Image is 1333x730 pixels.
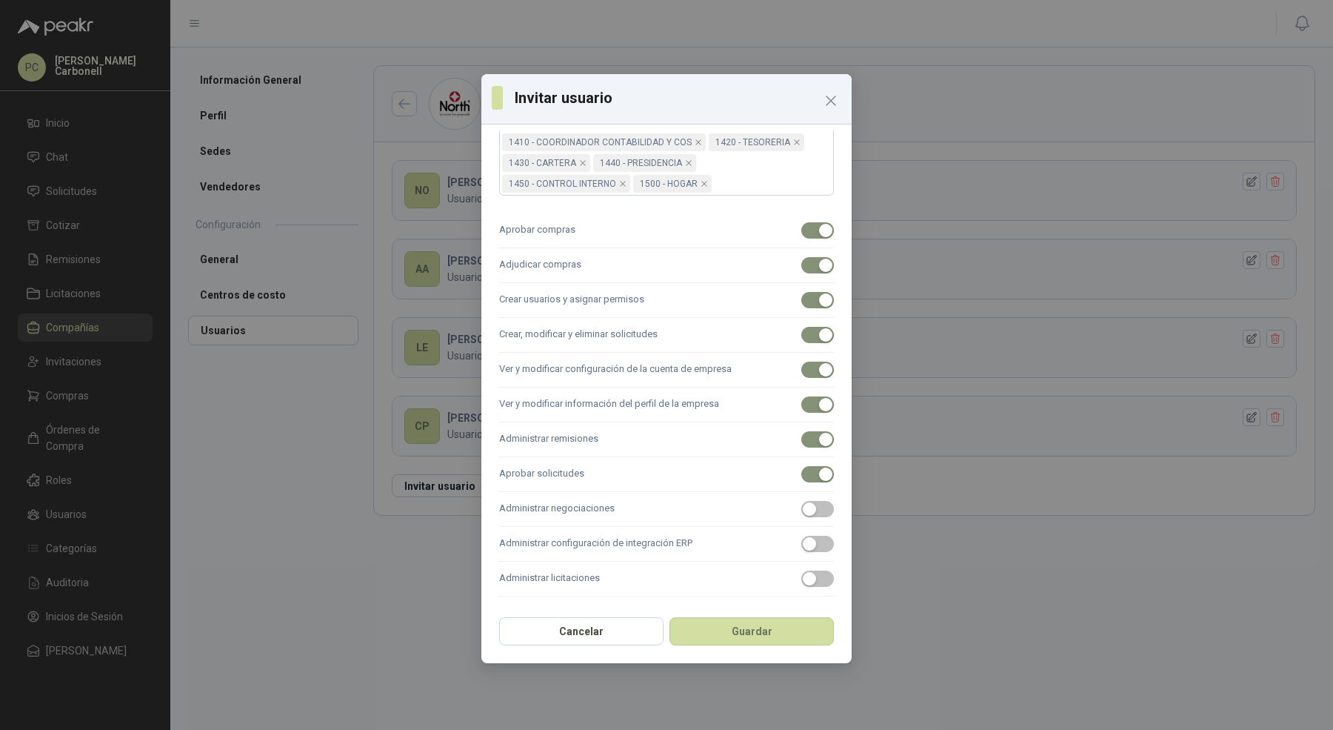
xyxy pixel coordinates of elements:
[633,175,712,193] span: 1500 - HOGAR
[499,527,834,562] label: Administrar configuración de integración ERP
[801,396,834,413] button: Ver y modificar información del perfil de la empresa
[801,327,834,343] button: Crear, modificar y eliminar solicitudes
[515,87,841,109] h3: Invitar usuario
[793,139,801,146] span: close
[801,571,834,587] button: Administrar licitaciones
[600,155,682,171] span: 1440 - PRESIDENCIA
[801,362,834,378] button: Ver y modificar configuración de la cuenta de empresa
[499,213,834,248] label: Aprobar compras
[509,155,576,171] span: 1430 - CARTERA
[499,248,834,283] label: Adjudicar compras
[509,176,616,192] span: 1450 - CONTROL INTERNO
[499,457,834,492] label: Aprobar solicitudes
[715,134,790,150] span: 1420 - TESORERIA
[579,159,587,167] span: close
[499,353,834,388] label: Ver y modificar configuración de la cuenta de empresa
[499,318,834,353] label: Crear, modificar y eliminar solicitudes
[801,501,834,517] button: Administrar negociaciones
[640,176,698,192] span: 1500 - HOGAR
[709,133,804,151] span: 1420 - TESORERIA
[801,466,834,482] button: Aprobar solicitudes
[669,617,834,646] button: Guardar
[499,617,664,646] button: Cancelar
[801,222,834,239] button: Aprobar compras
[819,89,843,113] button: Close
[502,133,706,151] span: 1410 - COORDINADOR CONTABILIDAD Y COS
[593,154,696,172] span: 1440 - PRESIDENCIA
[499,283,834,318] label: Crear usuarios y asignar permisos
[685,159,692,167] span: close
[502,175,630,193] span: 1450 - CONTROL INTERNO
[801,536,834,552] button: Administrar configuración de integración ERP
[801,431,834,448] button: Administrar remisiones
[801,292,834,308] button: Crear usuarios y asignar permisos
[619,180,627,188] span: close
[499,422,834,457] label: Administrar remisiones
[801,257,834,273] button: Adjudicar compras
[695,139,702,146] span: close
[499,492,834,527] label: Administrar negociaciones
[499,562,834,597] label: Administrar licitaciones
[499,388,834,422] label: Ver y modificar información del perfil de la empresa
[701,180,708,188] span: close
[509,134,692,150] span: 1410 - COORDINADOR CONTABILIDAD Y COS
[502,154,590,172] span: 1430 - CARTERA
